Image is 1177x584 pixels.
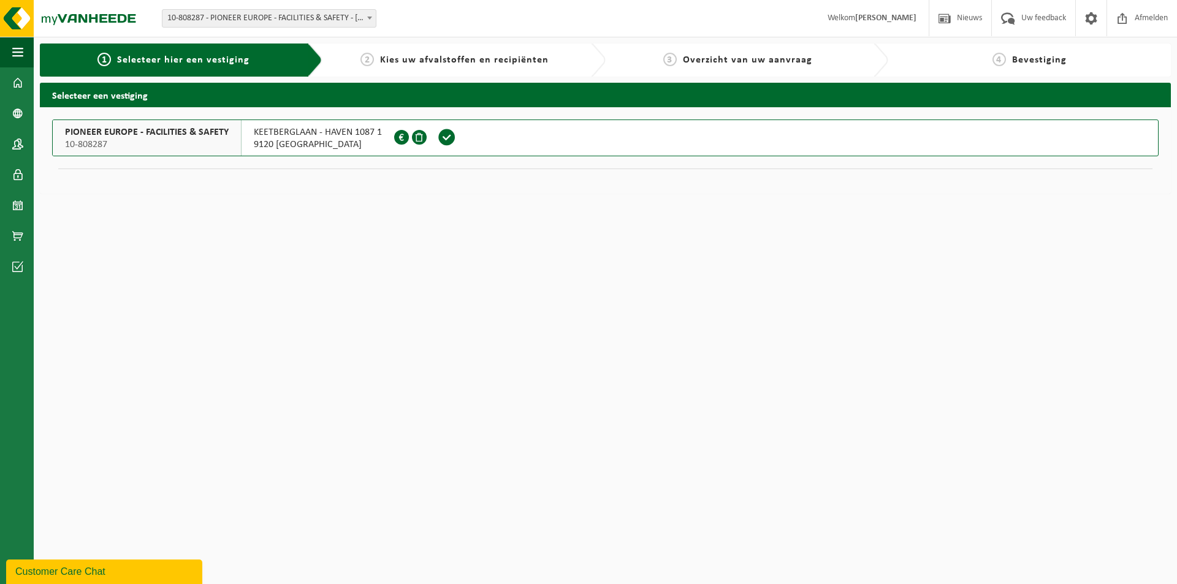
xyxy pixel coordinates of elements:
[254,126,382,138] span: KEETBERGLAAN - HAVEN 1087 1
[65,126,229,138] span: PIONEER EUROPE - FACILITIES & SAFETY
[97,53,111,66] span: 1
[254,138,382,151] span: 9120 [GEOGRAPHIC_DATA]
[52,119,1159,156] button: PIONEER EUROPE - FACILITIES & SAFETY 10-808287 KEETBERGLAAN - HAVEN 1087 19120 [GEOGRAPHIC_DATA]
[6,557,205,584] iframe: chat widget
[663,53,677,66] span: 3
[40,83,1171,107] h2: Selecteer een vestiging
[65,138,229,151] span: 10-808287
[855,13,916,23] strong: [PERSON_NAME]
[117,55,249,65] span: Selecteer hier een vestiging
[162,10,376,27] span: 10-808287 - PIONEER EUROPE - FACILITIES & SAFETY - MELSELE
[380,55,549,65] span: Kies uw afvalstoffen en recipiënten
[992,53,1006,66] span: 4
[1012,55,1067,65] span: Bevestiging
[683,55,812,65] span: Overzicht van uw aanvraag
[360,53,374,66] span: 2
[162,9,376,28] span: 10-808287 - PIONEER EUROPE - FACILITIES & SAFETY - MELSELE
